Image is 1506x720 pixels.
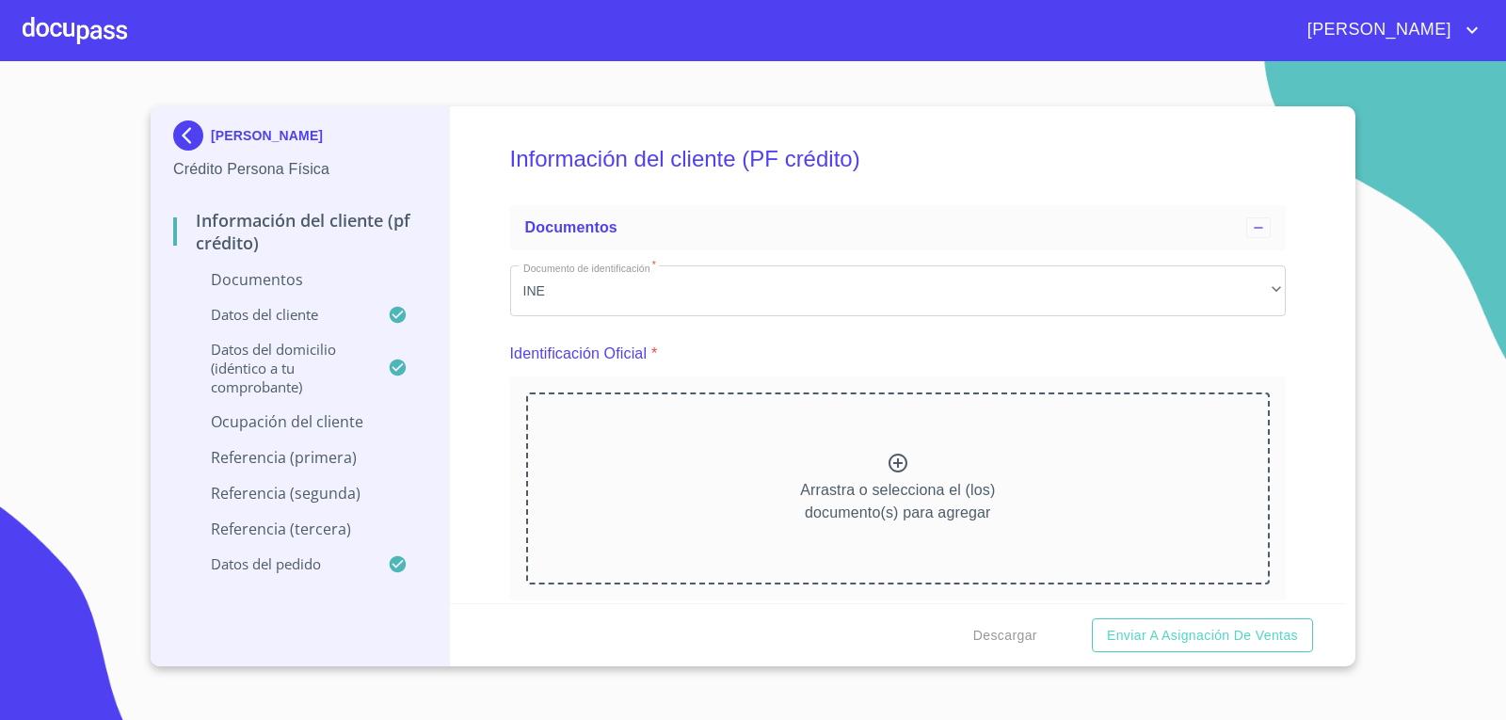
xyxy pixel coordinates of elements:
p: Datos del pedido [173,554,388,573]
p: Información del cliente (PF crédito) [173,209,426,254]
p: Referencia (segunda) [173,483,426,504]
h5: Información del cliente (PF crédito) [510,120,1287,198]
p: Identificación Oficial [510,343,648,365]
p: Referencia (primera) [173,447,426,468]
span: [PERSON_NAME] [1293,15,1461,45]
span: Enviar a Asignación de Ventas [1107,624,1298,648]
button: Descargar [966,618,1045,653]
p: Documentos [173,269,426,290]
p: Referencia (tercera) [173,519,426,539]
div: INE [510,265,1287,316]
span: Descargar [973,624,1037,648]
img: Docupass spot blue [173,120,211,151]
p: Ocupación del Cliente [173,411,426,432]
button: account of current user [1293,15,1483,45]
p: Datos del domicilio (idéntico a tu comprobante) [173,340,388,396]
div: Documentos [510,205,1287,250]
p: [PERSON_NAME] [211,128,323,143]
p: Crédito Persona Física [173,158,426,181]
div: [PERSON_NAME] [173,120,426,158]
p: Arrastra o selecciona el (los) documento(s) para agregar [800,479,995,524]
p: Datos del cliente [173,305,388,324]
button: Enviar a Asignación de Ventas [1092,618,1313,653]
span: Documentos [525,219,617,235]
